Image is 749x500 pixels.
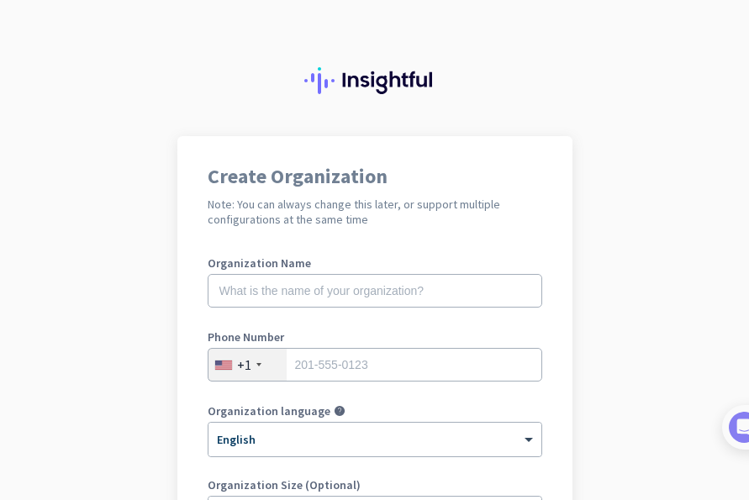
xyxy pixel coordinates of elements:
[208,257,542,269] label: Organization Name
[208,479,542,491] label: Organization Size (Optional)
[304,67,446,94] img: Insightful
[208,331,542,343] label: Phone Number
[208,405,330,417] label: Organization language
[237,356,251,373] div: +1
[334,405,345,417] i: help
[208,274,542,308] input: What is the name of your organization?
[208,166,542,187] h1: Create Organization
[208,197,542,227] h2: Note: You can always change this later, or support multiple configurations at the same time
[208,348,542,382] input: 201-555-0123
